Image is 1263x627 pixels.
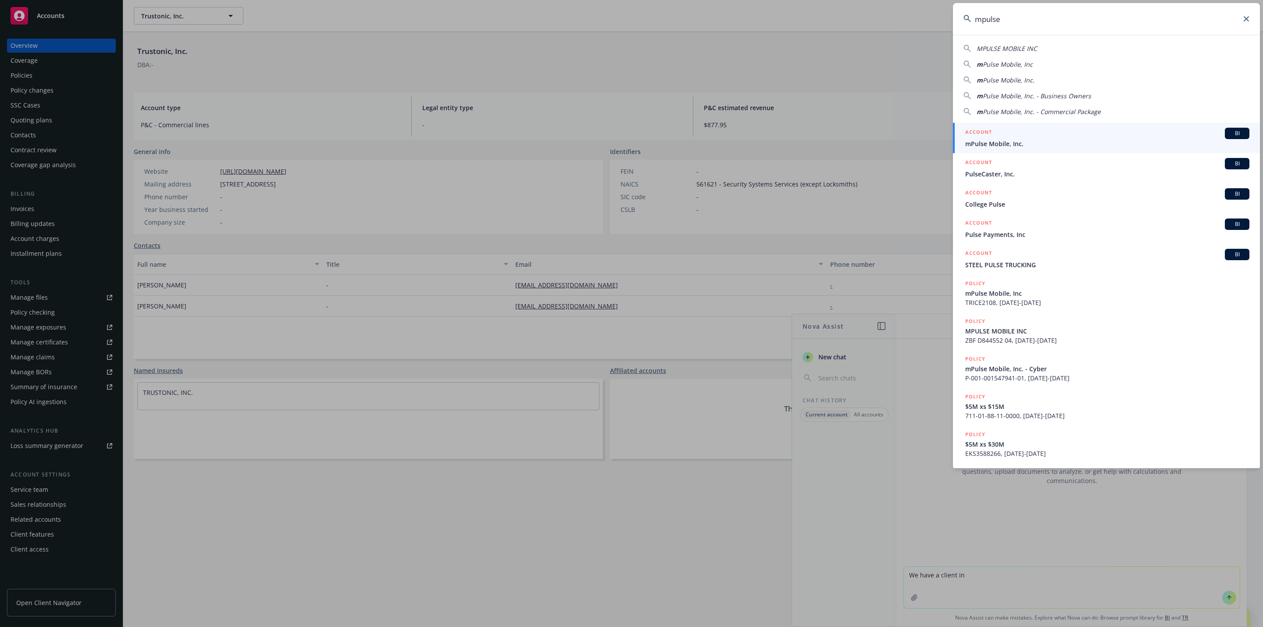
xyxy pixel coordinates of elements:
[977,44,1037,53] span: MPULSE MOBILE INC
[965,219,992,229] h5: ACCOUNT
[953,425,1260,463] a: POLICY$5M xs $30MEKS3588266, [DATE]-[DATE]
[965,128,992,138] h5: ACCOUNT
[983,76,1035,84] span: Pulse Mobile, Inc.
[977,92,983,100] span: m
[953,214,1260,244] a: ACCOUNTBIPulse Payments, Inc
[965,169,1249,179] span: PulseCaster, Inc.
[965,279,985,288] h5: POLICY
[965,298,1249,307] span: TRICE2108, [DATE]-[DATE]
[953,312,1260,350] a: POLICYMPULSE MOBILE INCZBF D844552 04, [DATE]-[DATE]
[953,387,1260,425] a: POLICY$5M xs $15M711-01-88-11-0000, [DATE]-[DATE]
[953,274,1260,312] a: POLICYmPulse Mobile, IncTRICE2108, [DATE]-[DATE]
[965,200,1249,209] span: College Pulse
[965,317,985,326] h5: POLICY
[965,336,1249,345] span: ZBF D844552 04, [DATE]-[DATE]
[953,350,1260,387] a: POLICYmPulse Mobile, Inc. - CyberP-001-001547941-01, [DATE]-[DATE]
[965,289,1249,298] span: mPulse Mobile, Inc
[965,430,985,439] h5: POLICY
[1228,220,1246,228] span: BI
[965,402,1249,411] span: $5M xs $15M
[953,153,1260,183] a: ACCOUNTBIPulseCaster, Inc.
[965,411,1249,420] span: 711-01-88-11-0000, [DATE]-[DATE]
[953,3,1260,35] input: Search...
[965,230,1249,239] span: Pulse Payments, Inc
[953,123,1260,153] a: ACCOUNTBImPulse Mobile, Inc.
[965,326,1249,336] span: MPULSE MOBILE INC
[977,107,983,116] span: m
[1228,129,1246,137] span: BI
[977,76,983,84] span: m
[965,364,1249,373] span: mPulse Mobile, Inc. - Cyber
[953,244,1260,274] a: ACCOUNTBISTEEL PULSE TRUCKING
[983,92,1091,100] span: Pulse Mobile, Inc. - Business Owners
[983,107,1101,116] span: Pulse Mobile, Inc. - Commercial Package
[953,183,1260,214] a: ACCOUNTBICollege Pulse
[983,60,1033,68] span: Pulse Mobile, Inc
[965,440,1249,449] span: $5M xs $30M
[965,139,1249,148] span: mPulse Mobile, Inc.
[965,249,992,259] h5: ACCOUNT
[977,60,983,68] span: m
[965,449,1249,458] span: EKS3588266, [DATE]-[DATE]
[1228,160,1246,168] span: BI
[965,373,1249,383] span: P-001-001547941-01, [DATE]-[DATE]
[1228,190,1246,198] span: BI
[965,260,1249,269] span: STEEL PULSE TRUCKING
[965,158,992,168] h5: ACCOUNT
[1228,251,1246,258] span: BI
[965,392,985,401] h5: POLICY
[965,355,985,363] h5: POLICY
[965,188,992,199] h5: ACCOUNT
